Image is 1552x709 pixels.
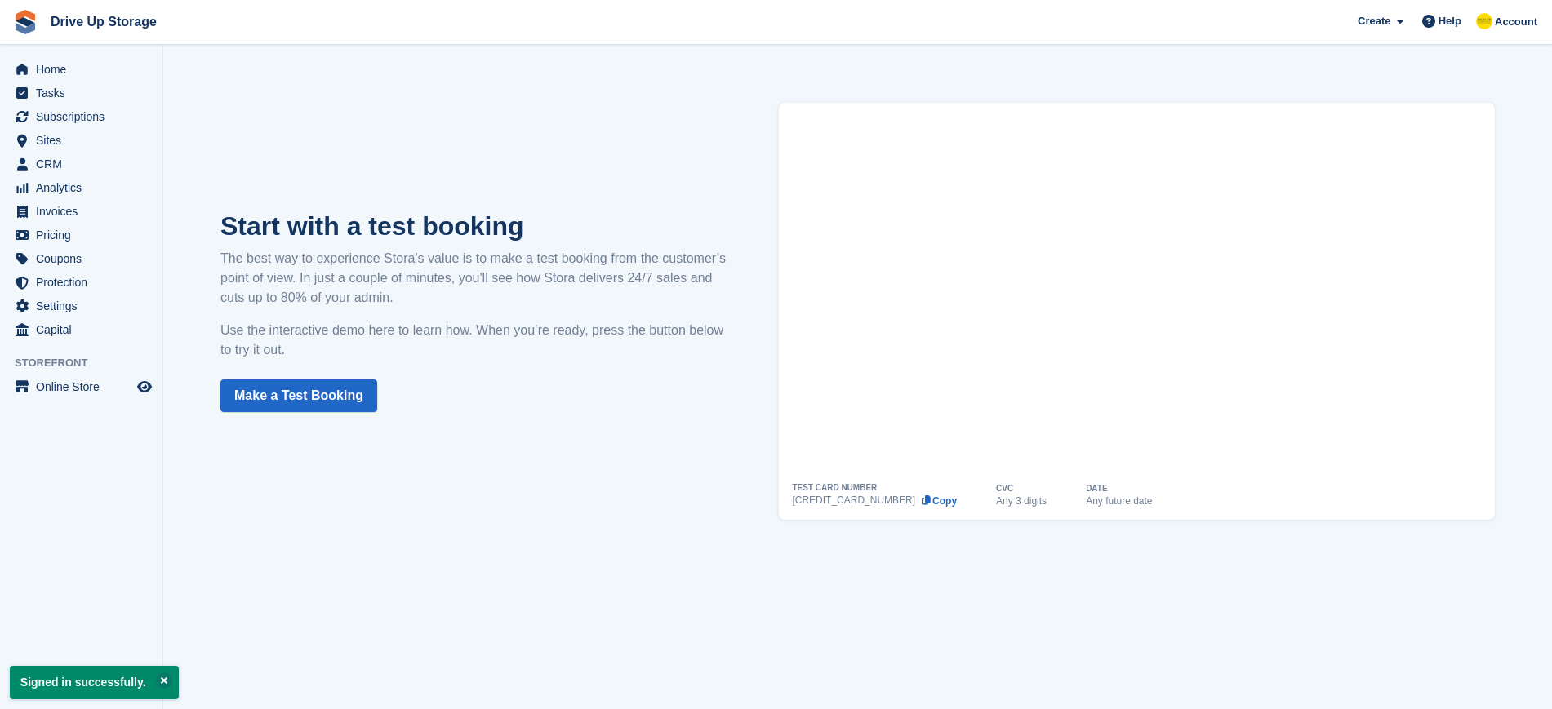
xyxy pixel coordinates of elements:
[220,211,524,241] strong: Start with a test booking
[13,10,38,34] img: stora-icon-8386f47178a22dfd0bd8f6a31ec36ba5ce8667c1dd55bd0f319d3a0aa187defe.svg
[8,224,154,246] a: menu
[36,295,134,317] span: Settings
[8,58,154,81] a: menu
[8,247,154,270] a: menu
[8,105,154,128] a: menu
[36,176,134,199] span: Analytics
[36,129,134,152] span: Sites
[36,58,134,81] span: Home
[220,379,377,412] a: Make a Test Booking
[8,271,154,294] a: menu
[1086,496,1152,506] div: Any future date
[36,224,134,246] span: Pricing
[36,153,134,175] span: CRM
[1495,14,1537,30] span: Account
[135,377,154,397] a: Preview store
[792,495,915,505] div: [CREDIT_CARD_NUMBER]
[36,82,134,104] span: Tasks
[15,355,162,371] span: Storefront
[8,176,154,199] a: menu
[1439,13,1461,29] span: Help
[8,200,154,223] a: menu
[8,153,154,175] a: menu
[10,666,179,699] p: Signed in successfully.
[36,318,134,341] span: Capital
[8,82,154,104] a: menu
[220,321,730,360] p: Use the interactive demo here to learn how. When you’re ready, press the button below to try it out.
[8,295,154,317] a: menu
[36,105,134,128] span: Subscriptions
[792,484,877,492] div: TEST CARD NUMBER
[220,249,730,308] p: The best way to experience Stora’s value is to make a test booking from the customer’s point of v...
[1358,13,1390,29] span: Create
[36,247,134,270] span: Coupons
[36,271,134,294] span: Protection
[8,375,154,398] a: menu
[996,496,1047,506] div: Any 3 digits
[996,485,1013,493] div: CVC
[1476,13,1492,29] img: Crispin Vitoria
[44,8,163,35] a: Drive Up Storage
[792,103,1482,484] iframe: How to Place a Test Booking
[8,318,154,341] a: menu
[920,495,957,507] button: Copy
[36,200,134,223] span: Invoices
[1086,485,1107,493] div: DATE
[8,129,154,152] a: menu
[36,375,134,398] span: Online Store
